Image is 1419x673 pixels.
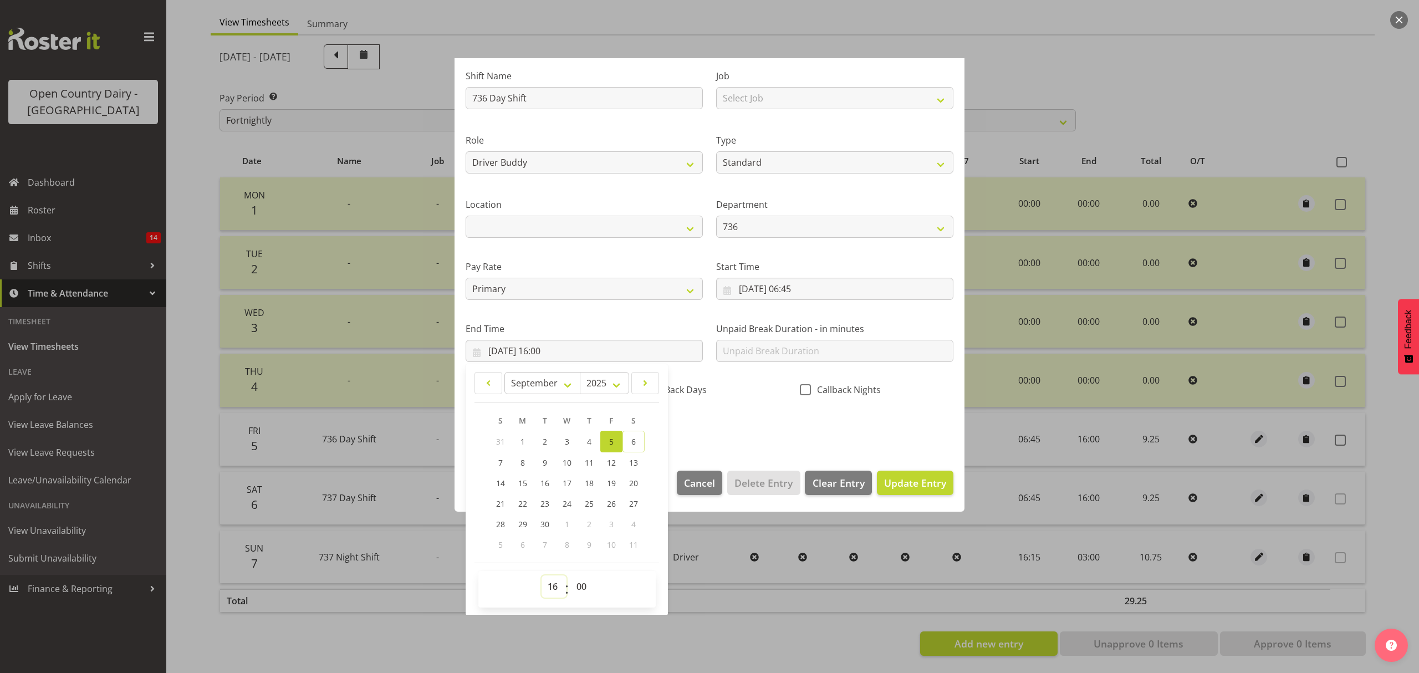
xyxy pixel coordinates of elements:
[489,514,512,534] a: 28
[565,436,569,447] span: 3
[585,478,594,488] span: 18
[609,415,613,426] span: F
[563,498,571,509] span: 24
[563,478,571,488] span: 17
[1398,299,1419,374] button: Feedback - Show survey
[520,436,525,447] span: 1
[644,384,707,395] span: CallBack Days
[512,431,534,452] a: 1
[512,452,534,473] a: 8
[578,493,600,514] a: 25
[512,493,534,514] a: 22
[622,473,645,493] a: 20
[518,519,527,529] span: 29
[607,457,616,468] span: 12
[716,322,953,335] label: Unpaid Break Duration - in minutes
[622,431,645,452] a: 6
[578,473,600,493] a: 18
[466,69,703,83] label: Shift Name
[556,473,578,493] a: 17
[540,519,549,529] span: 30
[496,519,505,529] span: 28
[498,457,503,468] span: 7
[543,457,547,468] span: 9
[578,452,600,473] a: 11
[677,471,722,495] button: Cancel
[607,539,616,550] span: 10
[518,498,527,509] span: 22
[716,69,953,83] label: Job
[556,493,578,514] a: 24
[811,384,881,395] span: Callback Nights
[716,278,953,300] input: Click to select...
[587,519,591,529] span: 2
[716,260,953,273] label: Start Time
[565,575,569,603] span: :
[534,452,556,473] a: 9
[540,498,549,509] span: 23
[565,519,569,529] span: 1
[518,478,527,488] span: 15
[534,493,556,514] a: 23
[489,452,512,473] a: 7
[631,415,636,426] span: S
[716,340,953,362] input: Unpaid Break Duration
[585,457,594,468] span: 11
[587,415,591,426] span: T
[600,493,622,514] a: 26
[734,476,793,490] span: Delete Entry
[512,473,534,493] a: 15
[534,473,556,493] a: 16
[498,415,503,426] span: S
[563,457,571,468] span: 10
[607,498,616,509] span: 26
[587,436,591,447] span: 4
[466,134,703,147] label: Role
[496,498,505,509] span: 21
[805,471,871,495] button: Clear Entry
[496,436,505,447] span: 31
[600,452,622,473] a: 12
[540,478,549,488] span: 16
[631,436,636,447] span: 6
[1386,640,1397,651] img: help-xxl-2.png
[489,493,512,514] a: 21
[622,452,645,473] a: 13
[716,198,953,211] label: Department
[684,476,715,490] span: Cancel
[512,514,534,534] a: 29
[466,87,703,109] input: Shift Name
[585,498,594,509] span: 25
[629,539,638,550] span: 11
[534,431,556,452] a: 2
[877,471,953,495] button: Update Entry
[629,457,638,468] span: 13
[622,493,645,514] a: 27
[609,436,614,447] span: 5
[563,415,570,426] span: W
[578,431,600,452] a: 4
[1403,310,1413,349] span: Feedback
[543,436,547,447] span: 2
[520,457,525,468] span: 8
[466,340,703,362] input: Click to select...
[466,260,703,273] label: Pay Rate
[629,498,638,509] span: 27
[496,478,505,488] span: 14
[565,539,569,550] span: 8
[519,415,526,426] span: M
[716,134,953,147] label: Type
[727,471,800,495] button: Delete Entry
[556,431,578,452] a: 3
[884,476,946,490] span: Update Entry
[543,415,547,426] span: T
[600,473,622,493] a: 19
[609,519,614,529] span: 3
[466,198,703,211] label: Location
[587,539,591,550] span: 9
[520,539,525,550] span: 6
[543,539,547,550] span: 7
[556,452,578,473] a: 10
[489,473,512,493] a: 14
[631,519,636,529] span: 4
